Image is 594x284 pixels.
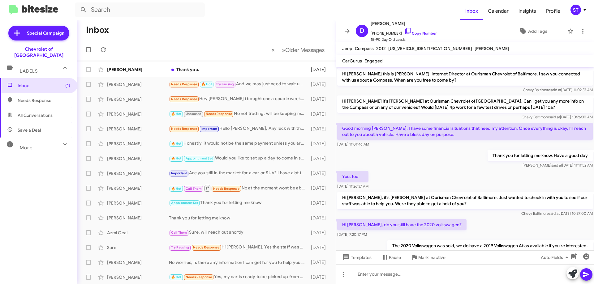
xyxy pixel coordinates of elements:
span: Unpaused [186,112,202,116]
span: [US_VEHICLE_IDENTIFICATION_NUMBER] [388,46,472,51]
span: Appointment Set [171,201,198,205]
button: Add Tags [501,26,564,37]
span: 🔥 Hot [171,275,182,279]
div: Azmi Ocal [107,230,169,236]
div: No at the moment wont be able to get a car but, i will lwt you know if anything changes [169,184,308,192]
span: « [271,46,275,54]
div: [DATE] [308,244,331,251]
span: Needs Response [206,112,232,116]
div: [DATE] [308,274,331,280]
span: Important [171,171,187,175]
span: Needs Response [171,82,197,86]
div: Hello [PERSON_NAME], Any luck with the suburban or follow up? [169,125,308,132]
input: Search [75,2,205,17]
span: [DATE] 11:01:46 AM [337,142,369,146]
span: said at [551,163,562,167]
h1: Inbox [86,25,109,35]
a: Inbox [460,2,483,20]
p: Hi [PERSON_NAME], it's [PERSON_NAME] at Ourisman Chevrolet of Baltimore. Just wanted to check in ... [337,192,593,209]
span: 🔥 Hot [171,142,182,146]
div: [DATE] [308,185,331,191]
p: Good morning [PERSON_NAME]. I have some financial situations that need my attention. Once everyth... [337,123,593,140]
p: The 2020 Volkswagen was sold, we do have a 2019 Volkswagen Atlas available if you're interested. [387,240,593,251]
div: [PERSON_NAME] [107,200,169,206]
div: [DATE] [308,170,331,176]
div: Yes, my car is ready to be picked up from maintenance. I will make a decision after I pick it up. [169,273,308,281]
span: Compass [355,46,374,51]
div: Would you like to set up a day to come in so we can help you in that manner? [169,155,308,162]
span: D [360,26,364,36]
div: Sure. will reach out shortly [169,229,308,236]
div: [DATE] [308,155,331,162]
div: [PERSON_NAME] [107,126,169,132]
p: Hi [PERSON_NAME] this is [PERSON_NAME], Internet Director at Ourisman Chevrolet of Baltimore. I s... [337,68,593,86]
span: [PHONE_NUMBER] [371,27,437,36]
span: All Conversations [18,112,53,118]
div: Thank you for letting me know [169,215,308,221]
div: [DATE] [308,200,331,206]
span: said at [549,115,560,119]
span: Auto Fields [541,252,570,263]
span: Chevy Baltimore [DATE] 10:37:00 AM [521,211,593,216]
span: Chevy Baltimore [DATE] 11:02:37 AM [523,87,593,92]
div: [PERSON_NAME] [107,111,169,117]
span: Important [201,127,217,131]
button: Pause [377,252,406,263]
span: Try Pausing [171,245,189,249]
span: [PERSON_NAME] [371,20,437,27]
span: 🔥 Hot [201,82,212,86]
p: Hi [PERSON_NAME] it's [PERSON_NAME] at Ourisman Chevrolet of [GEOGRAPHIC_DATA]. Can I get you any... [337,95,593,113]
div: [DATE] [308,96,331,102]
span: Inbox [18,83,70,89]
span: Call Them [171,231,187,235]
span: Needs Response [213,187,239,191]
span: 2012 [376,46,386,51]
span: [DATE] 11:26:37 AM [337,184,368,189]
span: 🔥 Hot [171,112,182,116]
span: Labels [20,68,38,74]
span: Chevy Baltimore [DATE] 10:26:30 AM [522,115,593,119]
div: Sure [107,244,169,251]
a: Profile [541,2,565,20]
span: Save a Deal [18,127,41,133]
span: More [20,145,32,150]
a: Insights [514,2,541,20]
div: Honestly, it would not be the same payment unless you are putting a good amount down [169,140,308,147]
a: Special Campaign [8,26,69,40]
div: [DATE] [308,81,331,87]
div: Hi [PERSON_NAME]. Yes the staff was able to get in touch but due to personal reasons I wouldn’t b... [169,244,308,251]
span: Special Campaign [27,30,64,36]
div: No not trading, will be keeping my current vehicle [169,110,308,117]
span: [DATE] 7:20:17 PM [337,232,367,237]
div: [DATE] [308,215,331,221]
span: said at [549,211,560,216]
span: said at [550,87,561,92]
span: Needs Response [193,245,219,249]
div: [DATE] [308,141,331,147]
div: And we may just need to wait until its paid off before coming to see you guys. We understand that. [169,81,308,88]
a: Calendar [483,2,514,20]
p: Thank you for letting me know. Have a good day [488,150,593,161]
div: [PERSON_NAME] [107,274,169,280]
span: 🔥 Hot [171,187,182,191]
div: [DATE] [308,66,331,73]
span: Add Tags [528,26,547,37]
button: Auto Fields [536,252,575,263]
p: Hi [PERSON_NAME], do you still have the 2020 volkswagen? [337,219,467,230]
div: Hey [PERSON_NAME] i bought one a couple weeks ago thank you! [169,95,308,103]
span: Templates [341,252,372,263]
div: No worries, Is there any information I can get for you to help you with your car buying process? [169,259,308,265]
span: CarGurus [342,58,362,64]
button: Templates [336,252,377,263]
p: You, too [337,171,368,182]
div: ST [570,5,581,15]
span: [PERSON_NAME] [DATE] 11:11:52 AM [523,163,593,167]
div: [PERSON_NAME] [107,215,169,221]
span: Try Pausing [216,82,234,86]
span: Jeep [342,46,352,51]
button: Next [278,44,328,56]
div: [DATE] [308,259,331,265]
